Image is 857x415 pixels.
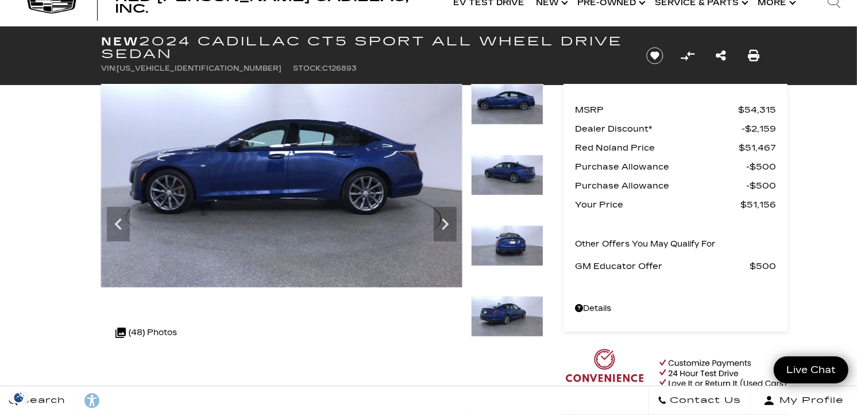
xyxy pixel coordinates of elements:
[110,319,183,347] div: (48) Photos
[471,296,543,337] img: New 2024 Wave Metallic Cadillac Sport image 8
[575,102,776,118] a: MSRP $54,315
[781,363,841,376] span: Live Chat
[746,178,776,194] span: $500
[774,356,848,383] a: Live Chat
[748,48,759,64] a: Print this New 2024 Cadillac CT5 Sport All Wheel Drive Sedan
[575,236,716,252] p: Other Offers You May Qualify For
[101,64,117,72] span: VIN:
[575,159,746,175] span: Purchase Allowance
[667,393,741,409] span: Contact Us
[6,391,32,404] img: Opt-Out Icon
[471,225,543,267] img: New 2024 Wave Metallic Cadillac Sport image 7
[575,197,740,213] span: Your Price
[101,34,139,48] strong: New
[740,197,776,213] span: $51,156
[575,178,776,194] a: Purchase Allowance $500
[575,258,776,274] a: GM Educator Offer $500
[471,155,543,196] img: New 2024 Wave Metallic Cadillac Sport image 6
[322,64,357,72] span: C126893
[746,159,776,175] span: $500
[293,64,322,72] span: Stock:
[575,140,739,156] span: Red Noland Price
[575,258,750,274] span: GM Educator Offer
[642,47,667,65] button: Save vehicle
[575,140,776,156] a: Red Noland Price $51,467
[575,197,776,213] a: Your Price $51,156
[117,64,281,72] span: [US_VEHICLE_IDENTIFICATION_NUMBER]
[750,258,776,274] span: $500
[575,301,776,317] a: Details
[775,393,844,409] span: My Profile
[738,102,776,118] span: $54,315
[716,48,726,64] a: Share this New 2024 Cadillac CT5 Sport All Wheel Drive Sedan
[471,84,543,125] img: New 2024 Wave Metallic Cadillac Sport image 5
[648,386,750,415] a: Contact Us
[101,35,627,60] h1: 2024 Cadillac CT5 Sport All Wheel Drive Sedan
[6,391,32,404] section: Click to Open Cookie Consent Modal
[742,121,776,137] span: $2,159
[575,121,742,137] span: Dealer Discount*
[575,102,738,118] span: MSRP
[575,159,776,175] a: Purchase Allowance $500
[679,47,696,64] button: Compare vehicle
[101,84,462,287] img: New 2024 Wave Metallic Cadillac Sport image 5
[575,121,776,137] a: Dealer Discount* $2,159
[18,393,65,409] span: Search
[739,140,776,156] span: $51,467
[575,178,746,194] span: Purchase Allowance
[107,207,130,241] div: Previous
[750,386,857,415] button: Open user profile menu
[434,207,457,241] div: Next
